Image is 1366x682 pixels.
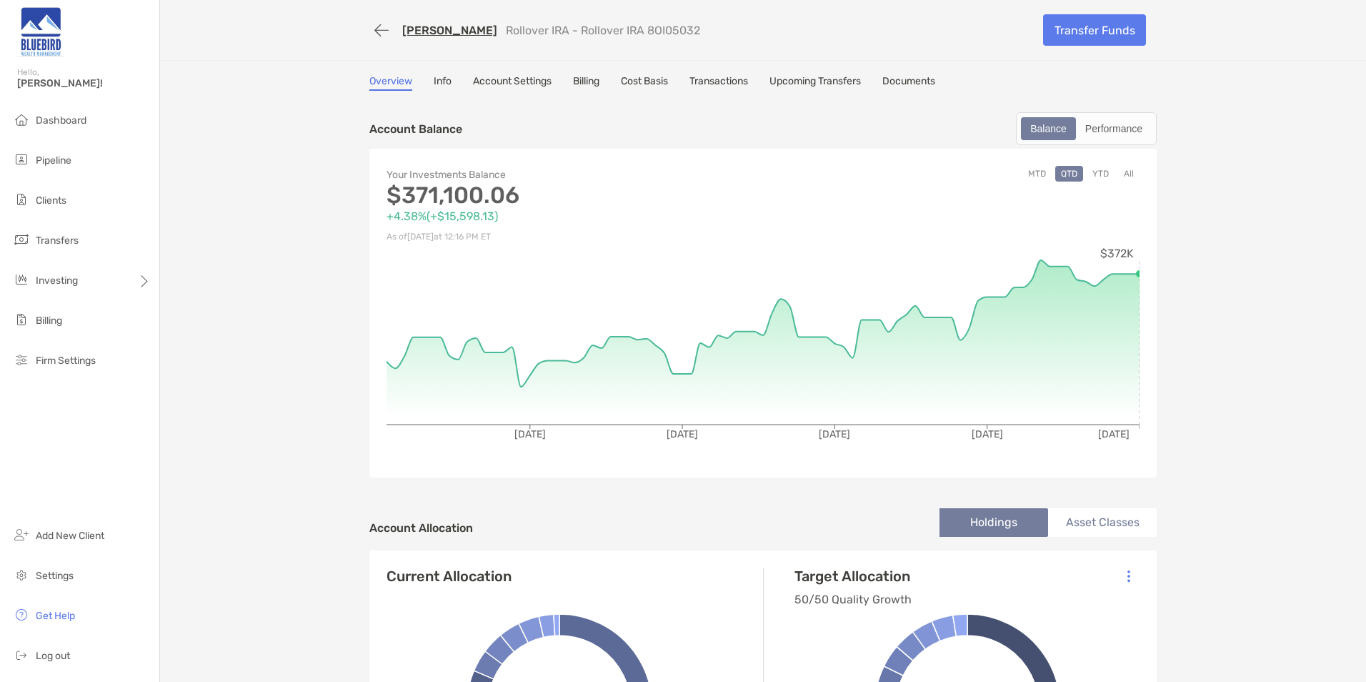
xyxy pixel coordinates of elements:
[1016,112,1157,145] div: segmented control
[1022,166,1052,182] button: MTD
[1100,247,1134,260] tspan: $372K
[769,75,861,91] a: Upcoming Transfers
[1022,119,1075,139] div: Balance
[434,75,452,91] a: Info
[36,154,71,167] span: Pipeline
[794,590,912,608] p: 50/50 Quality Growth
[387,228,763,246] p: As of [DATE] at 12:16 PM ET
[473,75,552,91] a: Account Settings
[402,24,497,37] a: [PERSON_NAME]
[17,77,151,89] span: [PERSON_NAME]!
[667,428,698,440] tspan: [DATE]
[939,508,1048,537] li: Holdings
[387,207,763,225] p: +4.38% ( +$15,598.13 )
[13,526,30,543] img: add_new_client icon
[1098,428,1130,440] tspan: [DATE]
[1048,508,1157,537] li: Asset Classes
[514,428,546,440] tspan: [DATE]
[819,428,850,440] tspan: [DATE]
[13,271,30,288] img: investing icon
[13,191,30,208] img: clients icon
[13,231,30,248] img: transfers icon
[573,75,599,91] a: Billing
[36,234,79,247] span: Transfers
[387,187,763,204] p: $371,100.06
[621,75,668,91] a: Cost Basis
[36,530,104,542] span: Add New Client
[13,566,30,583] img: settings icon
[506,24,700,37] p: Rollover IRA - Rollover IRA 8OI05032
[17,6,64,57] img: Zoe Logo
[36,570,74,582] span: Settings
[36,315,62,327] span: Billing
[882,75,935,91] a: Documents
[1127,570,1130,583] img: Icon List Menu
[13,151,30,168] img: pipeline icon
[387,568,512,585] h4: Current Allocation
[36,114,86,127] span: Dashboard
[1043,14,1146,46] a: Transfer Funds
[1055,166,1083,182] button: QTD
[972,428,1003,440] tspan: [DATE]
[13,351,30,368] img: firm-settings icon
[1077,119,1150,139] div: Performance
[1087,166,1115,182] button: YTD
[387,166,763,184] p: Your Investments Balance
[794,568,912,585] h4: Target Allocation
[36,194,66,207] span: Clients
[13,311,30,328] img: billing icon
[36,610,75,622] span: Get Help
[369,120,462,138] p: Account Balance
[369,521,473,535] h4: Account Allocation
[13,646,30,663] img: logout icon
[36,650,70,662] span: Log out
[13,606,30,623] img: get-help icon
[1118,166,1140,182] button: All
[36,355,96,367] span: Firm Settings
[369,75,412,91] a: Overview
[689,75,748,91] a: Transactions
[13,111,30,128] img: dashboard icon
[36,275,78,287] span: Investing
